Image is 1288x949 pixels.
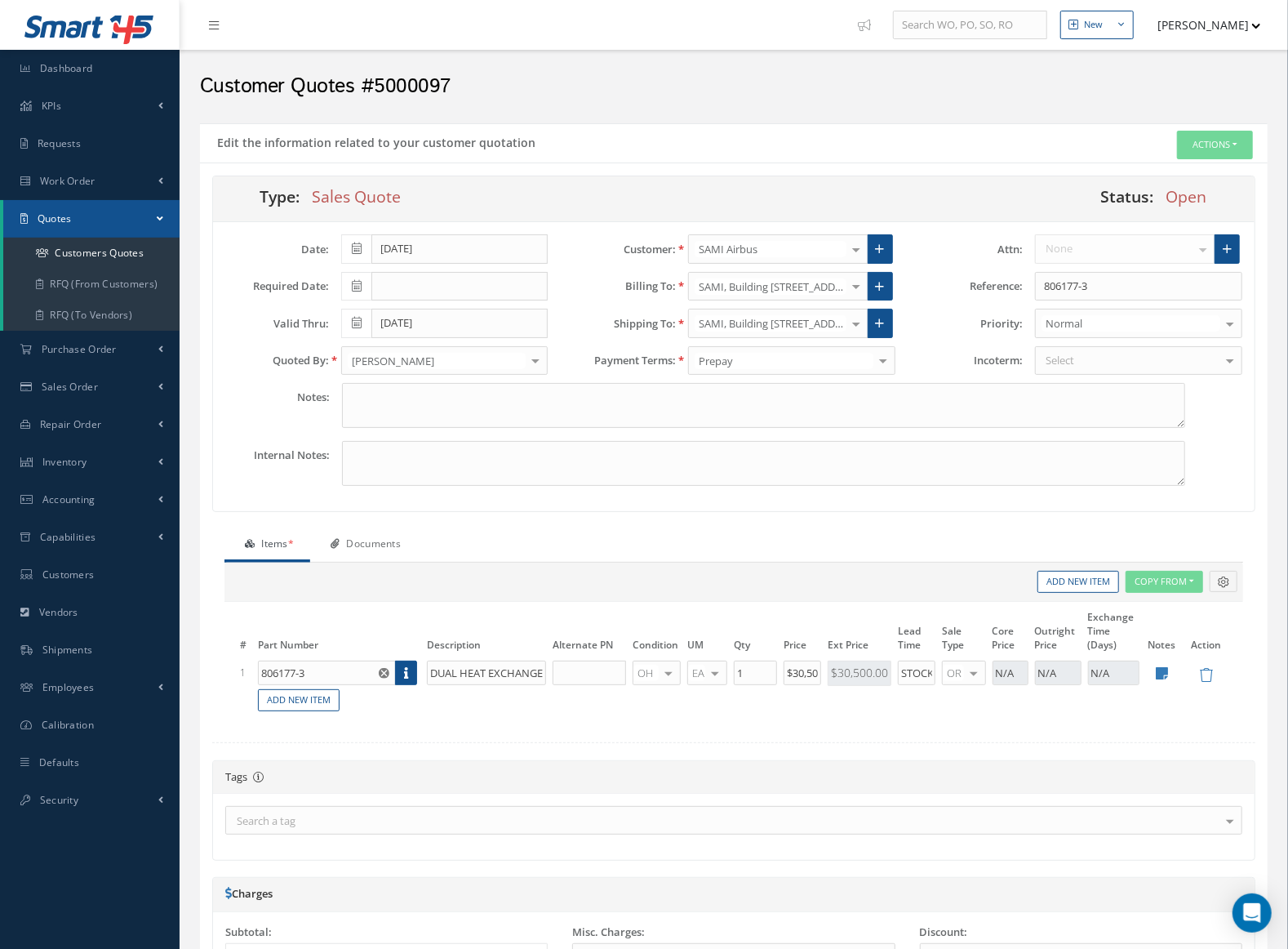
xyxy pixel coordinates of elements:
a: RFQ (To Vendors) [3,300,180,331]
label: Billing To: [560,280,676,292]
th: Part Number [255,608,424,659]
button: Copy From [1126,571,1203,593]
th: Exchange Time (Days) [1085,608,1143,659]
span: Search a tag [233,813,295,830]
label: Internal Notes: [213,441,330,486]
label: Subtotal: [225,926,272,938]
th: UM [684,608,731,659]
input: Search WO, PO, SO, RO [893,11,1047,40]
span: Select [1042,353,1074,369]
label: Discount: [920,926,968,938]
label: Quoted By: [213,354,329,367]
a: Add New Item [258,689,340,711]
label: Misc. Charges: [572,926,645,938]
span: Security [40,793,78,807]
a: Remove Item [1199,670,1213,684]
span: Sales Order [42,380,98,394]
th: Notes [1143,608,1181,659]
th: Outright Price [1032,608,1085,659]
span: Purchase Order [42,342,117,356]
th: # [237,608,255,659]
label: Date: [213,243,329,256]
span: Defaults [39,755,79,769]
label: Priority: [908,318,1024,330]
th: Alternate PN [549,608,630,659]
h5: Edit the information related to your customer quotation [212,131,535,150]
th: Core Price [989,608,1032,659]
td: 1 [237,659,255,688]
span: EA [688,665,706,681]
div: Open Intercom Messenger [1232,893,1272,933]
h2: Customer Quotes #5000097 [200,74,1268,99]
span: Normal [1042,315,1220,332]
span: Sales Quote [312,185,401,207]
span: [PERSON_NAME] [348,353,526,369]
label: Type: [213,190,300,203]
span: Dashboard [40,61,93,75]
span: Accounting [42,492,95,506]
button: Actions [1177,131,1253,159]
h5: Charges [225,888,722,901]
th: Sale Type [939,608,988,659]
label: Incoterm: [908,354,1024,367]
span: SAMI, Building [STREET_ADDRESS] [695,278,846,295]
span: Customers [42,568,95,581]
span: Vendors [39,605,78,619]
span: Shipments [42,643,93,657]
span: Repair Order [40,417,102,431]
span: OR [943,665,963,681]
label: Valid Thru: [213,318,329,330]
div: $30,500.00 [828,661,891,686]
span: Inventory [42,455,87,469]
span: Quotes [38,212,72,225]
span: Capabilities [40,530,96,544]
span: Employees [42,680,95,694]
th: Description [424,608,549,659]
button: Reset [375,661,396,685]
label: Customer: [560,243,676,256]
label: Shipping To: [560,318,676,330]
label: Notes: [213,383,330,428]
svg: Reset [379,668,389,679]
span: Requests [38,136,81,150]
button: [PERSON_NAME] [1142,9,1261,41]
label: Reference: [908,280,1024,292]
a: Items [224,528,310,563]
label: Attn: [908,243,1024,256]
label: Status: [1081,190,1153,203]
span: SAMI, Building [STREET_ADDRESS] [695,315,846,332]
span: SAMI Airbus [695,241,846,257]
th: Price [780,608,824,659]
a: RFQ (From Customers) [3,269,180,300]
div: Tags [213,761,1255,795]
th: Qty [731,608,780,659]
span: Open [1166,185,1206,207]
label: Required Date: [213,280,329,292]
span: OH [633,665,658,681]
th: Action [1181,608,1231,659]
th: Lead Time [895,608,939,659]
a: Quotes [3,200,180,238]
span: Prepay [695,353,873,369]
th: Ext Price [824,608,895,659]
a: Add New Item [1037,571,1119,593]
div: New [1084,18,1103,32]
label: Payment Terms: [560,354,676,367]
a: Documents [310,528,417,563]
a: Customers Quotes [3,238,180,269]
span: Work Order [40,174,95,188]
button: New [1060,11,1134,39]
th: Condition [629,608,683,659]
span: Calibration [42,718,94,732]
span: KPIs [42,99,61,113]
